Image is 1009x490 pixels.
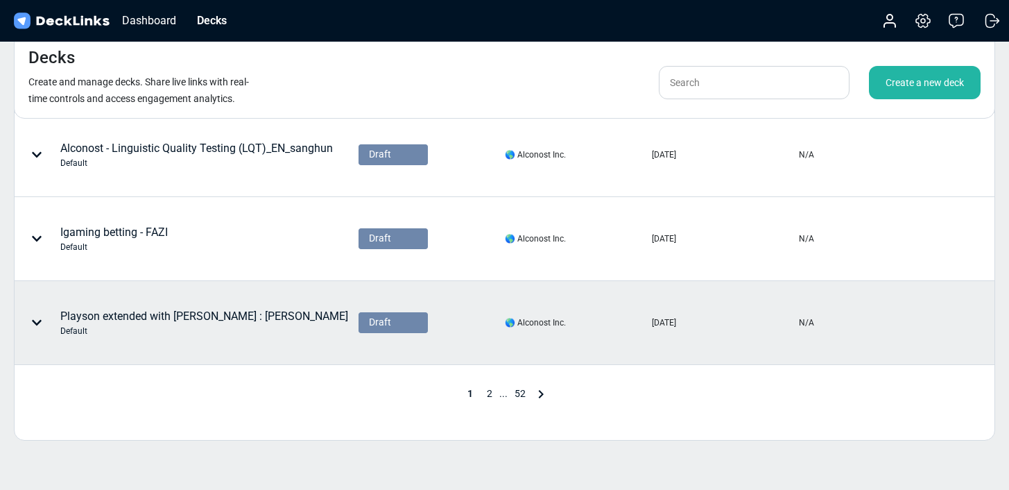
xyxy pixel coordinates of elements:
img: DeckLinks [11,11,112,31]
input: Search [659,66,850,99]
h4: Decks [28,48,75,68]
div: 🌎 Alconost Inc. [505,233,566,245]
span: Draft [369,315,391,330]
div: N/A [799,316,814,329]
div: Playson extended with [PERSON_NAME] : [PERSON_NAME] [60,308,348,337]
div: 🌎 Alconost Inc. [505,149,566,161]
div: 🌎 Alconost Inc. [505,316,566,329]
div: Dashboard [115,12,183,29]
div: Create a new deck [869,66,981,99]
span: 1 [460,388,480,399]
div: Alconost - Linguistic Quality Testing (LQT)_EN_sanghun [60,140,333,169]
span: Draft [369,231,391,246]
span: ... [499,388,508,399]
div: Default [60,241,168,253]
span: Draft [369,147,391,162]
div: [DATE] [652,149,676,161]
div: N/A [799,233,814,245]
small: Create and manage decks. Share live links with real-time controls and access engagement analytics. [28,76,249,104]
div: Igaming betting - FAZI [60,224,168,253]
div: Default [60,325,348,337]
div: Default [60,157,333,169]
span: 2 [480,388,499,399]
div: [DATE] [652,233,676,245]
div: [DATE] [652,316,676,329]
span: 52 [508,388,533,399]
div: Decks [190,12,234,29]
div: N/A [799,149,814,161]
